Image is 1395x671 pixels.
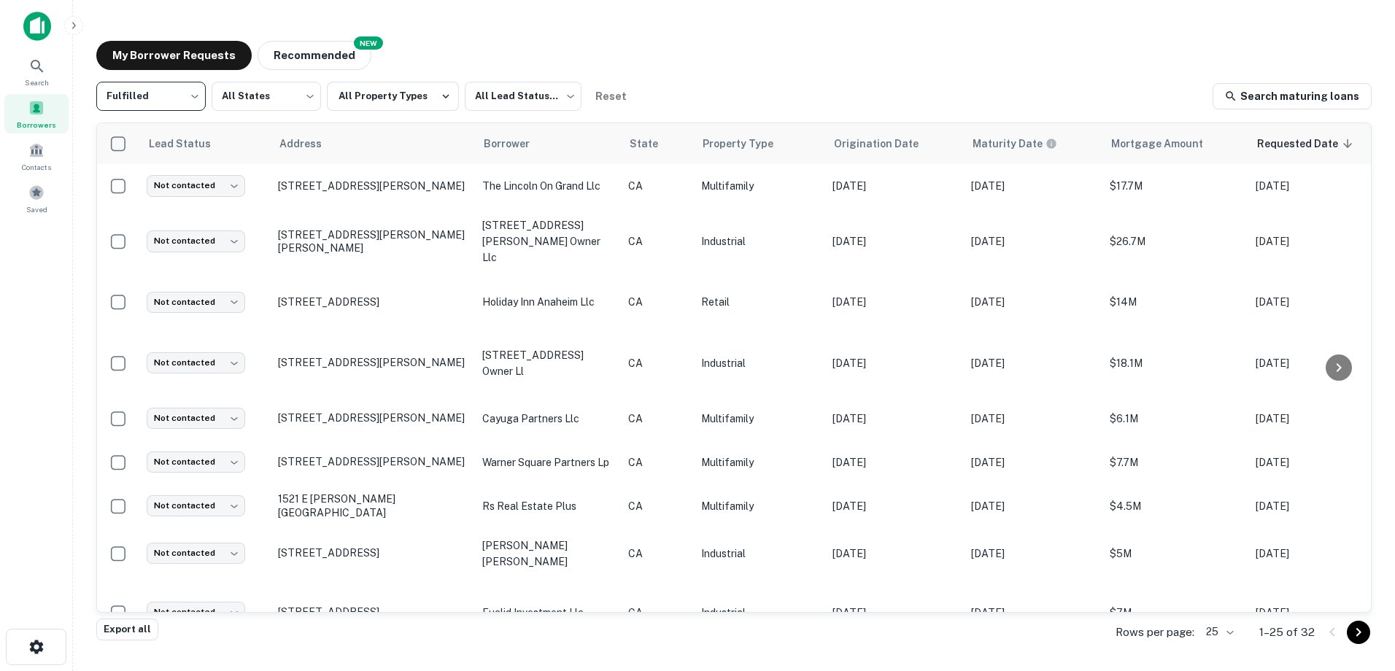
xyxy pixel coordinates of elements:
p: [DATE] [971,294,1095,310]
p: [STREET_ADDRESS][PERSON_NAME] [278,179,468,193]
iframe: Chat Widget [1322,554,1395,624]
p: [STREET_ADDRESS] [278,546,468,559]
p: [DATE] [832,411,957,427]
p: [STREET_ADDRESS][PERSON_NAME] owner llc [482,217,614,265]
p: [STREET_ADDRESS] [278,605,468,618]
th: Property Type [694,123,825,164]
p: 1521 E [PERSON_NAME][GEOGRAPHIC_DATA] [278,492,468,519]
span: Borrower [484,135,549,152]
p: CA [628,546,687,562]
p: [DATE] [1256,411,1380,427]
span: Requested Date [1257,135,1357,152]
span: Property Type [703,135,792,152]
p: Rows per page: [1116,624,1194,641]
p: [DATE] [832,605,957,621]
p: [DATE] [971,355,1095,371]
span: Address [279,135,341,152]
p: [DATE] [832,233,957,249]
p: Retail [701,294,818,310]
p: [DATE] [832,546,957,562]
p: [DATE] [1256,498,1380,514]
th: Requested Date [1248,123,1387,164]
a: Search [4,52,69,91]
p: Multifamily [701,498,818,514]
p: CA [628,178,687,194]
button: Recommended [258,41,371,70]
div: Not contacted [147,175,245,196]
h6: Maturity Date [973,136,1043,152]
p: CA [628,411,687,427]
p: [DATE] [1256,546,1380,562]
div: All Lead Statuses [465,77,581,115]
p: [STREET_ADDRESS][PERSON_NAME] [278,455,468,468]
button: Go to next page [1347,621,1370,644]
p: CA [628,294,687,310]
p: CA [628,355,687,371]
p: $26.7M [1110,233,1241,249]
div: Maturity dates displayed may be estimated. Please contact the lender for the most accurate maturi... [973,136,1057,152]
a: Contacts [4,136,69,176]
p: [STREET_ADDRESS] [278,295,468,309]
p: rs real estate plus [482,498,614,514]
button: All Property Types [327,82,459,111]
div: Not contacted [147,230,245,252]
div: All States [212,77,321,115]
p: $6.1M [1110,411,1241,427]
span: Lead Status [148,135,230,152]
span: Saved [26,203,47,215]
th: Origination Date [825,123,964,164]
th: Address [271,123,475,164]
p: Industrial [701,355,818,371]
div: Not contacted [147,602,245,623]
th: State [621,123,694,164]
p: [DATE] [971,605,1095,621]
p: [DATE] [832,498,957,514]
a: Search maturing loans [1213,83,1372,109]
p: $14M [1110,294,1241,310]
p: [DATE] [832,178,957,194]
p: $17.7M [1110,178,1241,194]
p: [STREET_ADDRESS][PERSON_NAME][PERSON_NAME] [278,228,468,255]
p: Multifamily [701,411,818,427]
div: Not contacted [147,292,245,313]
p: [DATE] [971,546,1095,562]
img: capitalize-icon.png [23,12,51,41]
p: CA [628,498,687,514]
div: Fulfilled [96,77,206,115]
div: Not contacted [147,451,245,473]
div: Not contacted [147,495,245,516]
span: Maturity dates displayed may be estimated. Please contact the lender for the most accurate maturi... [973,136,1076,152]
a: Saved [4,179,69,218]
span: State [630,135,677,152]
p: [DATE] [832,294,957,310]
p: [DATE] [1256,233,1380,249]
p: CA [628,605,687,621]
p: [DATE] [832,454,957,470]
a: Borrowers [4,94,69,133]
p: [DATE] [1256,178,1380,194]
p: Industrial [701,233,818,249]
span: Search [25,77,49,88]
p: [DATE] [971,454,1095,470]
span: Contacts [22,161,51,173]
p: cayuga partners llc [482,411,614,427]
p: [DATE] [971,411,1095,427]
p: [DATE] [971,178,1095,194]
p: $7.7M [1110,454,1241,470]
p: euclid investment llc [482,605,614,621]
div: Not contacted [147,408,245,429]
th: Maturity dates displayed may be estimated. Please contact the lender for the most accurate maturi... [964,123,1102,164]
div: NEW [354,36,383,50]
p: [PERSON_NAME] [PERSON_NAME] [482,538,614,570]
th: Borrower [475,123,621,164]
p: Industrial [701,546,818,562]
p: 1–25 of 32 [1259,624,1315,641]
p: CA [628,233,687,249]
p: [DATE] [1256,355,1380,371]
p: [STREET_ADDRESS] owner ll [482,347,614,379]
